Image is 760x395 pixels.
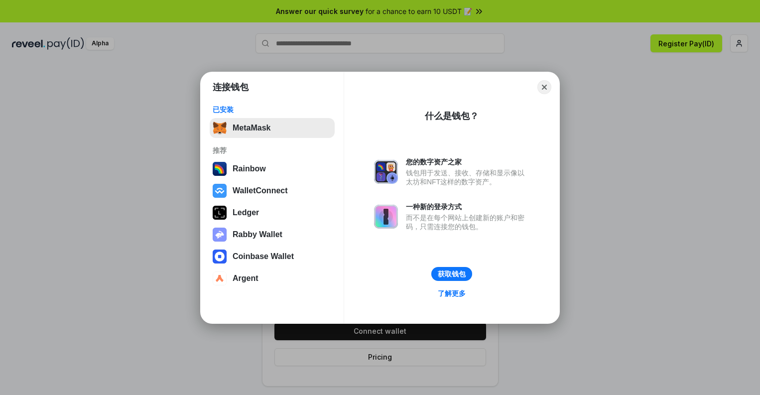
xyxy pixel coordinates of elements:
div: MetaMask [233,124,270,132]
div: Argent [233,274,258,283]
button: Ledger [210,203,335,223]
div: Rabby Wallet [233,230,282,239]
div: 而不是在每个网站上创建新的账户和密码，只需连接您的钱包。 [406,213,529,231]
h1: 连接钱包 [213,81,249,93]
div: 推荐 [213,146,332,155]
button: Argent [210,268,335,288]
div: Ledger [233,208,259,217]
button: Rainbow [210,159,335,179]
button: Rabby Wallet [210,225,335,245]
img: svg+xml,%3Csvg%20xmlns%3D%22http%3A%2F%2Fwww.w3.org%2F2000%2Fsvg%22%20width%3D%2228%22%20height%3... [213,206,227,220]
div: 一种新的登录方式 [406,202,529,211]
a: 了解更多 [432,287,472,300]
img: svg+xml,%3Csvg%20width%3D%2228%22%20height%3D%2228%22%20viewBox%3D%220%200%2028%2028%22%20fill%3D... [213,250,227,263]
img: svg+xml,%3Csvg%20xmlns%3D%22http%3A%2F%2Fwww.w3.org%2F2000%2Fsvg%22%20fill%3D%22none%22%20viewBox... [374,160,398,184]
img: svg+xml,%3Csvg%20xmlns%3D%22http%3A%2F%2Fwww.w3.org%2F2000%2Fsvg%22%20fill%3D%22none%22%20viewBox... [374,205,398,229]
div: WalletConnect [233,186,288,195]
img: svg+xml,%3Csvg%20width%3D%22120%22%20height%3D%22120%22%20viewBox%3D%220%200%20120%20120%22%20fil... [213,162,227,176]
img: svg+xml,%3Csvg%20width%3D%2228%22%20height%3D%2228%22%20viewBox%3D%220%200%2028%2028%22%20fill%3D... [213,271,227,285]
div: 您的数字资产之家 [406,157,529,166]
div: 获取钱包 [438,269,466,278]
div: 钱包用于发送、接收、存储和显示像以太坊和NFT这样的数字资产。 [406,168,529,186]
button: Coinbase Wallet [210,247,335,266]
img: svg+xml,%3Csvg%20width%3D%2228%22%20height%3D%2228%22%20viewBox%3D%220%200%2028%2028%22%20fill%3D... [213,184,227,198]
button: MetaMask [210,118,335,138]
div: 什么是钱包？ [425,110,479,122]
button: Close [537,80,551,94]
div: Coinbase Wallet [233,252,294,261]
img: svg+xml,%3Csvg%20xmlns%3D%22http%3A%2F%2Fwww.w3.org%2F2000%2Fsvg%22%20fill%3D%22none%22%20viewBox... [213,228,227,242]
div: Rainbow [233,164,266,173]
img: svg+xml,%3Csvg%20fill%3D%22none%22%20height%3D%2233%22%20viewBox%3D%220%200%2035%2033%22%20width%... [213,121,227,135]
button: 获取钱包 [431,267,472,281]
div: 已安装 [213,105,332,114]
button: WalletConnect [210,181,335,201]
div: 了解更多 [438,289,466,298]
